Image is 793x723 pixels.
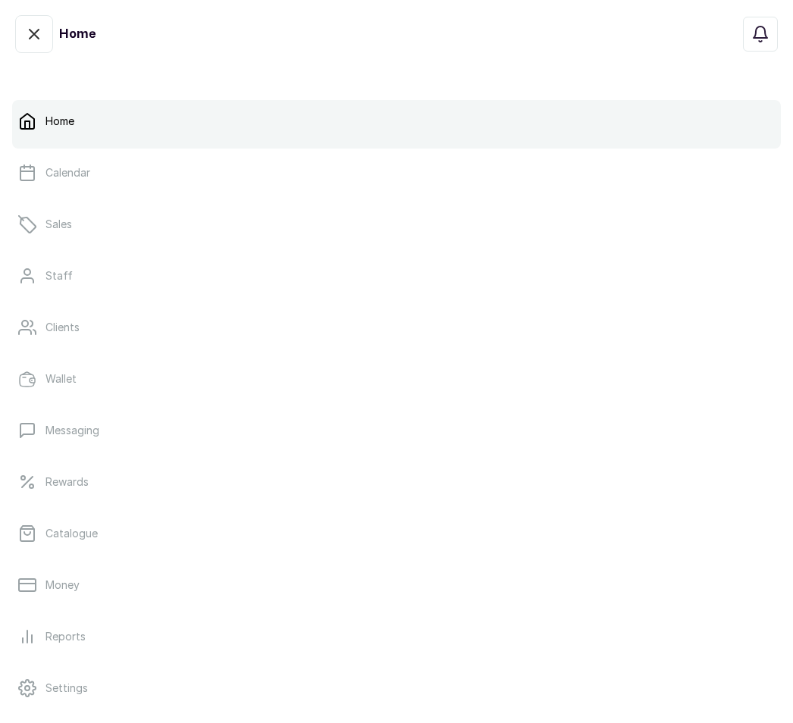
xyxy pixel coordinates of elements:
[45,217,72,232] p: Sales
[12,255,781,297] a: Staff
[12,409,781,452] a: Messaging
[12,564,781,606] a: Money
[12,512,781,555] a: Catalogue
[12,358,781,400] a: Wallet
[45,114,74,129] p: Home
[45,577,80,593] p: Money
[45,526,98,541] p: Catalogue
[45,320,80,335] p: Clients
[45,474,89,490] p: Rewards
[12,100,781,142] a: Home
[12,152,781,194] a: Calendar
[45,423,99,438] p: Messaging
[45,629,86,644] p: Reports
[12,615,781,658] a: Reports
[12,203,781,246] a: Sales
[12,306,781,349] a: Clients
[59,25,96,43] h1: Home
[12,667,781,709] a: Settings
[45,268,73,283] p: Staff
[45,165,90,180] p: Calendar
[45,371,77,387] p: Wallet
[45,681,88,696] p: Settings
[12,461,781,503] a: Rewards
